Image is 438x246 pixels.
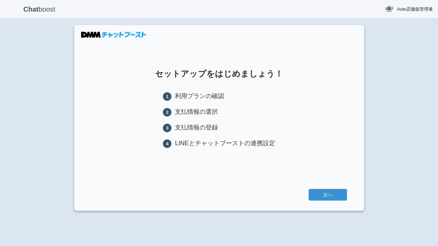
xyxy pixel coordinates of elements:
li: 利用プランの確認 [163,92,275,101]
li: LINEとチャットブーストの連携設定 [163,139,275,148]
li: 支払情報の選択 [163,108,275,117]
span: 2 [163,108,171,117]
span: Auto店舗仮管理者 [397,6,433,13]
a: 次へ [309,189,347,201]
b: Chat [23,5,38,13]
img: DMMチャットブースト [81,32,146,38]
p: boost [5,1,74,18]
li: 支払情報の登録 [163,123,275,132]
span: 3 [163,124,171,132]
span: 4 [163,139,171,148]
img: User Image [385,4,394,13]
span: 1 [163,92,171,101]
h1: セットアップをはじめましょう！ [91,69,347,78]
